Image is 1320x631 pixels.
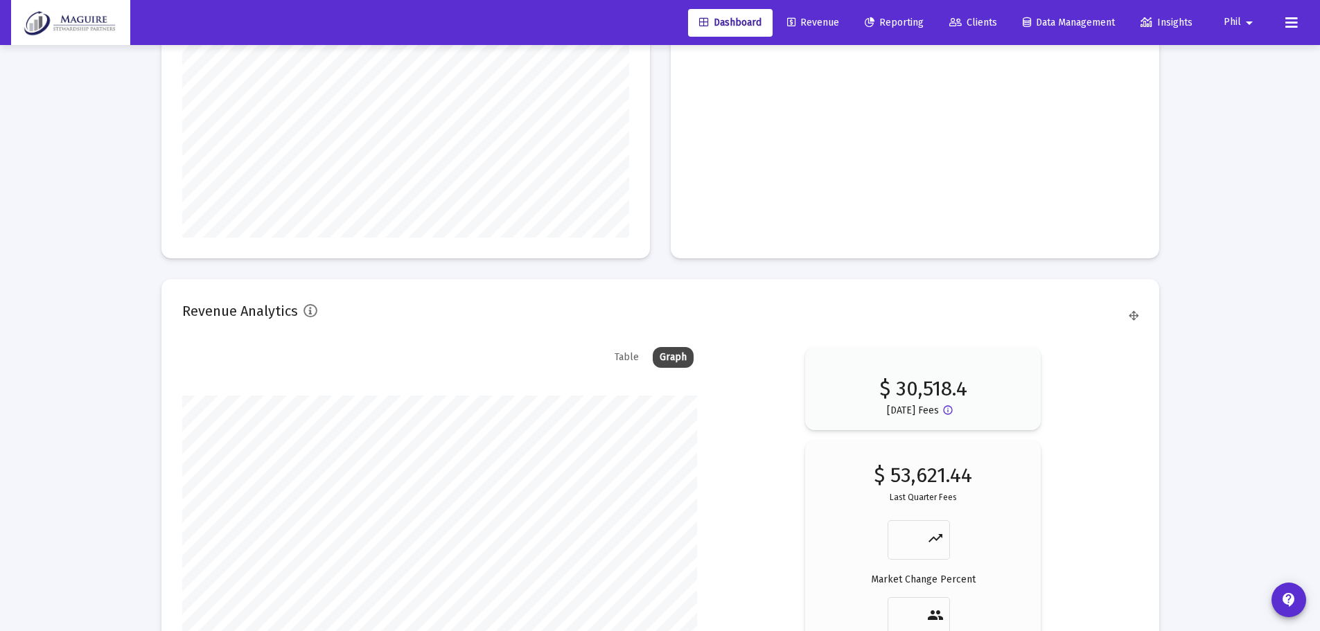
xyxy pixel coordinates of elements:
[927,530,944,546] mat-icon: trending_up
[787,17,839,28] span: Revenue
[854,9,935,37] a: Reporting
[927,607,944,623] mat-icon: people
[1023,17,1115,28] span: Data Management
[871,573,976,587] p: Market Change Percent
[865,17,924,28] span: Reporting
[688,9,773,37] a: Dashboard
[874,468,972,482] p: $ 53,621.44
[182,300,298,322] h2: Revenue Analytics
[1207,8,1274,36] button: Phil
[942,405,959,421] mat-icon: Button that displays a tooltip when focused or hovered over
[21,9,120,37] img: Dashboard
[938,9,1008,37] a: Clients
[1141,17,1193,28] span: Insights
[653,347,694,368] div: Graph
[890,490,957,504] p: Last Quarter Fees
[1012,9,1126,37] a: Data Management
[699,17,762,28] span: Dashboard
[1281,592,1297,608] mat-icon: contact_support
[879,368,967,396] p: $ 30,518.4
[1224,17,1241,28] span: Phil
[949,17,997,28] span: Clients
[887,404,939,418] p: [DATE] Fees
[776,9,850,37] a: Revenue
[1129,9,1204,37] a: Insights
[1241,9,1258,37] mat-icon: arrow_drop_down
[608,347,646,368] div: Table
